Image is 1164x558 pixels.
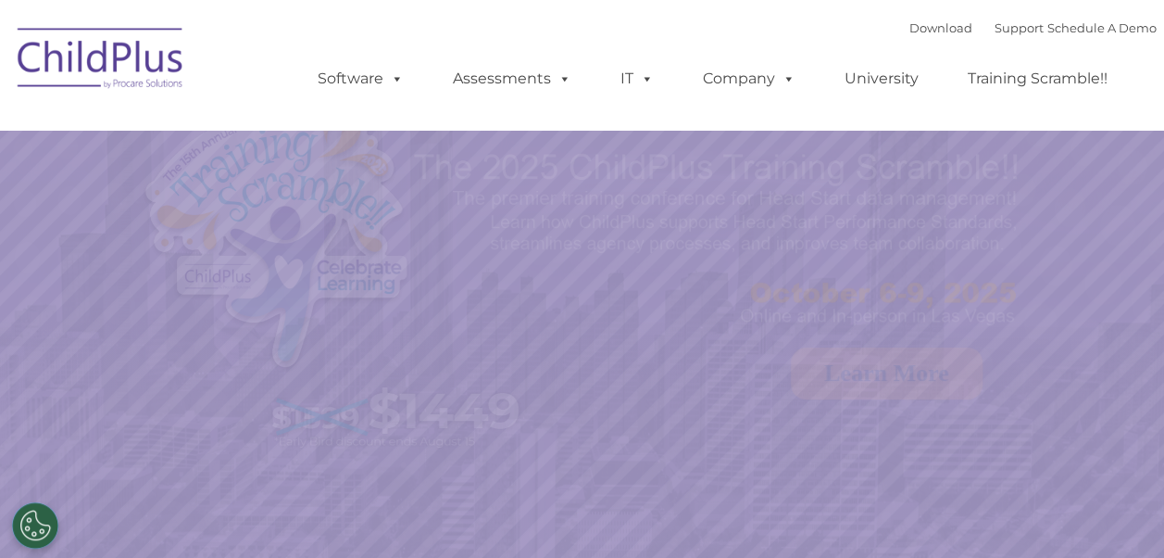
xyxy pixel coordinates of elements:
a: Software [299,60,422,97]
a: Company [684,60,814,97]
a: Download [909,20,972,35]
a: Training Scramble!! [949,60,1126,97]
img: ChildPlus by Procare Solutions [8,15,194,108]
font: | [909,20,1157,35]
a: Schedule A Demo [1047,20,1157,35]
a: Learn More [791,348,983,399]
a: Support [995,20,1044,35]
a: University [826,60,937,97]
a: IT [602,60,672,97]
a: Assessments [434,60,590,97]
button: Cookies Settings [12,502,58,549]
